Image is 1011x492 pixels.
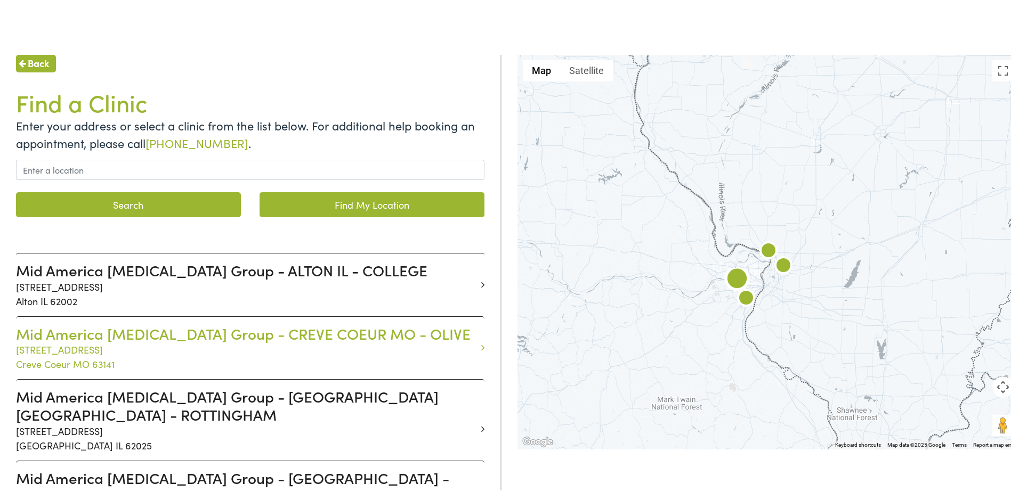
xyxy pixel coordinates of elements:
[28,54,49,68] span: Back
[952,440,967,446] a: Terms (opens in new tab)
[16,259,476,277] h3: Mid America [MEDICAL_DATA] Group - ALTON IL - COLLEGE
[260,190,484,215] a: Find My Location
[16,53,56,70] a: Back
[835,439,881,447] button: Keyboard shortcuts
[523,58,560,79] button: Show street map
[520,433,555,447] img: Google
[145,133,248,149] a: [PHONE_NUMBER]
[16,277,476,306] p: [STREET_ADDRESS] Alton IL 62002
[16,158,484,178] input: Enter a location
[16,259,476,306] a: Mid America [MEDICAL_DATA] Group - ALTON IL - COLLEGE [STREET_ADDRESS]Alton IL 62002
[16,340,476,369] p: [STREET_ADDRESS] Creve Coeur MO 63141
[16,114,484,150] p: Enter your address or select a clinic from the list below. For additional help booking an appoint...
[16,422,476,450] p: [STREET_ADDRESS] [GEOGRAPHIC_DATA] IL 62025
[16,323,476,341] h3: Mid America [MEDICAL_DATA] Group - CREVE COEUR MO - OLIVE
[560,58,613,79] button: Show satellite imagery
[16,386,476,450] a: Mid America [MEDICAL_DATA] Group - [GEOGRAPHIC_DATA] [GEOGRAPHIC_DATA] - ROTTINGHAM [STREET_ADDRE...
[520,433,555,447] a: Open this area in Google Maps (opens a new window)
[16,190,241,215] button: Search
[16,386,476,421] h3: Mid America [MEDICAL_DATA] Group - [GEOGRAPHIC_DATA] [GEOGRAPHIC_DATA] - ROTTINGHAM
[887,440,945,446] span: Map data ©2025 Google
[16,323,476,370] a: Mid America [MEDICAL_DATA] Group - CREVE COEUR MO - OLIVE [STREET_ADDRESS]Creve Coeur MO 63141
[16,86,484,114] h1: Find a Clinic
